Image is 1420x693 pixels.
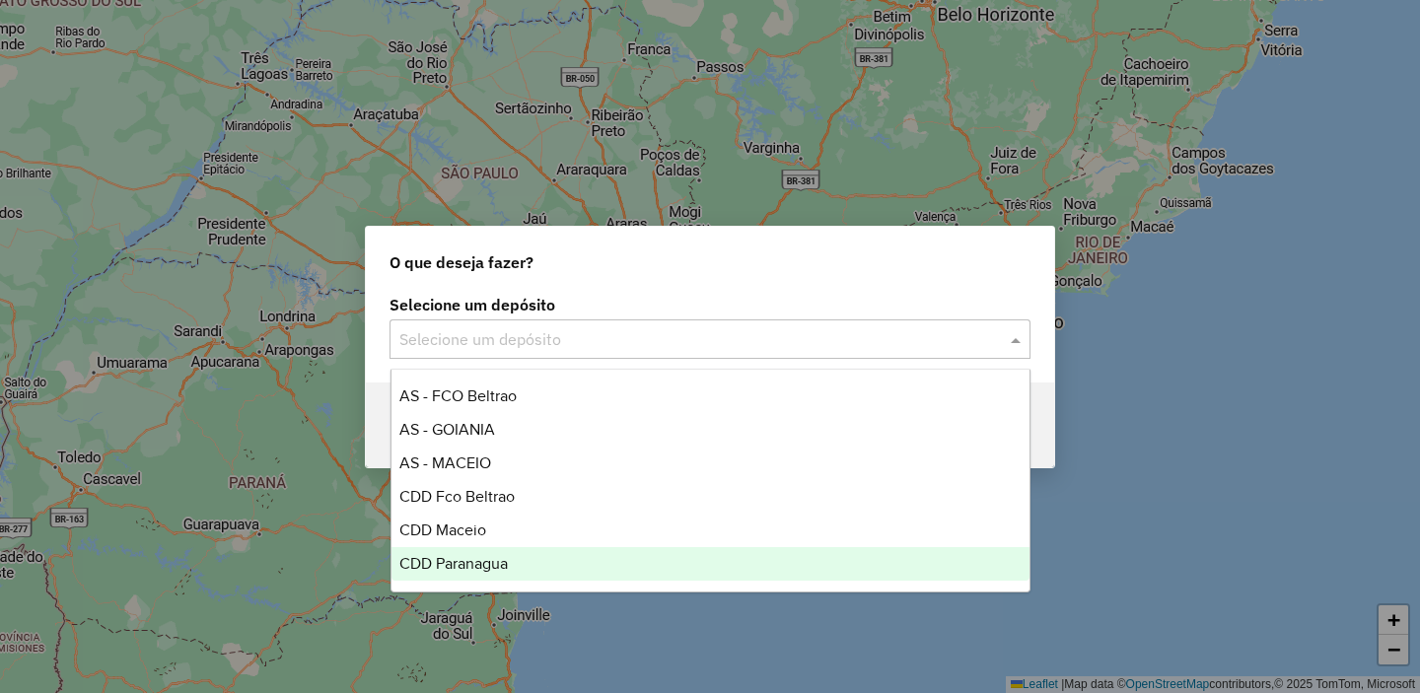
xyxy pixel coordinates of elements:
span: AS - MACEIO [399,454,491,471]
span: AS - FCO Beltrao [399,387,517,404]
span: CDD Paranagua [399,555,508,572]
span: AS - GOIANIA [399,421,495,438]
ng-dropdown-panel: Options list [390,369,1030,592]
span: CDD Maceio [399,521,486,538]
span: O que deseja fazer? [390,250,533,274]
span: CDD Fco Beltrao [399,488,515,505]
label: Selecione um depósito [390,293,1030,316]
